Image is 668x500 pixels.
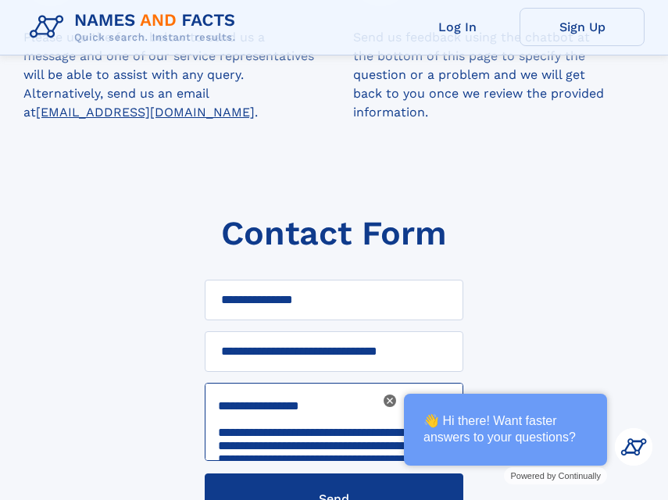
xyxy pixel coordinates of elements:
[404,394,607,466] div: 👋 Hi there! Want faster answers to your questions?
[510,471,601,480] span: Powered by Continually
[615,428,652,466] img: Kevin
[395,8,520,46] a: Log In
[353,28,645,122] div: Send us feedback using the chatbot at the bottom of this page to specify the question or a proble...
[504,467,607,484] a: Powered by Continually
[36,105,255,120] a: [EMAIL_ADDRESS][DOMAIN_NAME]
[23,28,353,122] div: Please use the form below to send us a message and one of our service representatives will be abl...
[23,6,248,48] img: Logo Names and Facts
[520,8,645,46] a: Sign Up
[221,214,447,252] h1: Contact Form
[387,398,393,404] img: Close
